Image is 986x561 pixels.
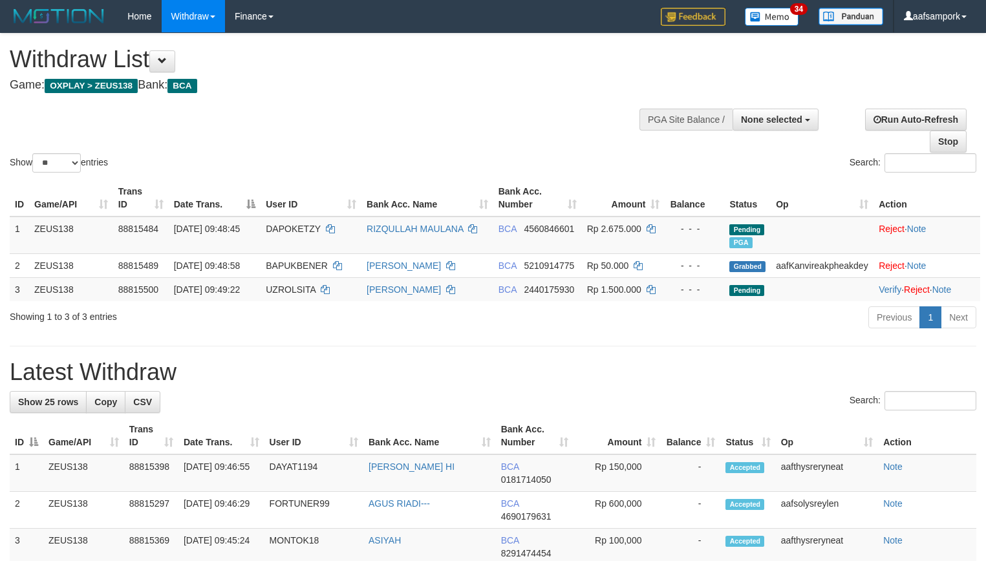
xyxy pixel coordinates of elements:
[790,3,808,15] span: 34
[124,492,178,529] td: 88815297
[266,284,316,295] span: UZROLSITA
[524,224,574,234] span: Copy 4560846601 to clipboard
[167,79,197,93] span: BCA
[729,224,764,235] span: Pending
[865,109,967,131] a: Run Auto-Refresh
[174,260,240,271] span: [DATE] 09:48:58
[879,284,901,295] a: Verify
[883,461,903,472] a: Note
[745,8,799,26] img: Button%20Memo.svg
[178,454,264,492] td: [DATE] 09:46:55
[367,284,441,295] a: [PERSON_NAME]
[498,224,517,234] span: BCA
[43,454,124,492] td: ZEUS138
[10,492,43,529] td: 2
[32,153,81,173] select: Showentries
[501,461,519,472] span: BCA
[930,131,967,153] a: Stop
[670,259,719,272] div: - - -
[878,418,976,454] th: Action
[178,492,264,529] td: [DATE] 09:46:29
[850,391,976,410] label: Search:
[904,284,930,295] a: Reject
[10,454,43,492] td: 1
[587,224,641,234] span: Rp 2.675.000
[725,462,764,473] span: Accepted
[639,109,733,131] div: PGA Site Balance /
[266,224,321,234] span: DAPOKETZY
[178,418,264,454] th: Date Trans.: activate to sort column ascending
[573,492,661,529] td: Rp 600,000
[729,285,764,296] span: Pending
[868,306,920,328] a: Previous
[266,260,328,271] span: BAPUKBENER
[174,224,240,234] span: [DATE] 09:48:45
[879,224,905,234] a: Reject
[264,492,363,529] td: FORTUNER99
[94,397,117,407] span: Copy
[733,109,819,131] button: None selected
[125,391,160,413] a: CSV
[587,260,629,271] span: Rp 50.000
[907,224,927,234] a: Note
[729,237,752,248] span: Marked by aafsolysreylen
[501,535,519,545] span: BCA
[941,306,976,328] a: Next
[884,153,976,173] input: Search:
[369,535,401,545] a: ASIYAH
[873,277,980,301] td: · ·
[524,284,574,295] span: Copy 2440175930 to clipboard
[741,114,802,125] span: None selected
[720,418,775,454] th: Status: activate to sort column ascending
[873,180,980,217] th: Action
[524,260,574,271] span: Copy 5210914775 to clipboard
[10,305,401,323] div: Showing 1 to 3 of 3 entries
[261,180,361,217] th: User ID: activate to sort column ascending
[670,283,719,296] div: - - -
[369,461,455,472] a: [PERSON_NAME] HI
[496,418,574,454] th: Bank Acc. Number: activate to sort column ascending
[919,306,941,328] a: 1
[776,418,878,454] th: Op: activate to sort column ascending
[10,391,87,413] a: Show 25 rows
[367,224,463,234] a: RIZQULLAH MAULANA
[776,454,878,492] td: aafthysreryneat
[873,253,980,277] td: ·
[771,253,873,277] td: aafKanvireakpheakdey
[10,277,29,301] td: 3
[776,492,878,529] td: aafsolysreylen
[725,499,764,510] span: Accepted
[724,180,771,217] th: Status
[10,180,29,217] th: ID
[124,454,178,492] td: 88815398
[10,6,108,26] img: MOTION_logo.png
[10,253,29,277] td: 2
[729,261,766,272] span: Grabbed
[18,397,78,407] span: Show 25 rows
[361,180,493,217] th: Bank Acc. Name: activate to sort column ascending
[573,454,661,492] td: Rp 150,000
[29,253,113,277] td: ZEUS138
[501,548,552,558] span: Copy 8291474454 to clipboard
[661,8,725,26] img: Feedback.jpg
[10,359,976,385] h1: Latest Withdraw
[498,260,517,271] span: BCA
[582,180,665,217] th: Amount: activate to sort column ascending
[264,418,363,454] th: User ID: activate to sort column ascending
[43,492,124,529] td: ZEUS138
[661,492,720,529] td: -
[29,277,113,301] td: ZEUS138
[725,536,764,547] span: Accepted
[10,79,645,92] h4: Game: Bank:
[118,224,158,234] span: 88815484
[174,284,240,295] span: [DATE] 09:49:22
[573,418,661,454] th: Amount: activate to sort column ascending
[501,474,552,485] span: Copy 0181714050 to clipboard
[86,391,125,413] a: Copy
[10,47,645,72] h1: Withdraw List
[819,8,883,25] img: panduan.png
[665,180,724,217] th: Balance
[932,284,952,295] a: Note
[498,284,517,295] span: BCA
[118,260,158,271] span: 88815489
